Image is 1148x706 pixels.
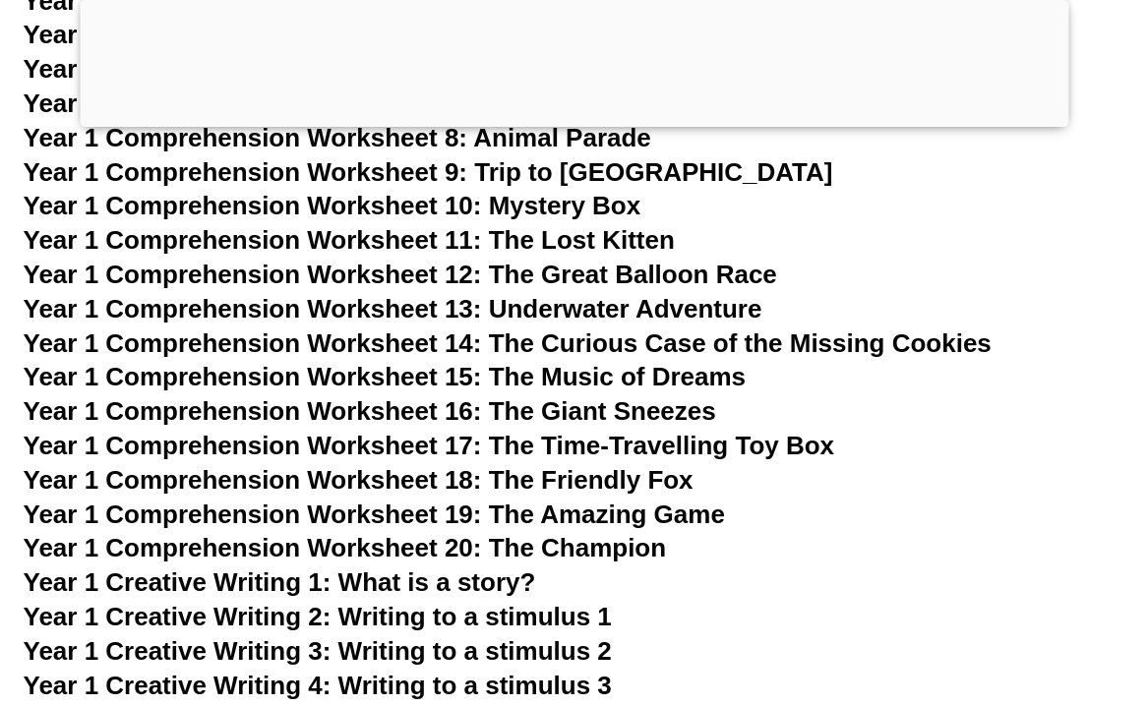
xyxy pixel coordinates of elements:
[24,533,667,562] a: Year 1 Comprehension Worksheet 20: The Champion
[24,294,762,324] a: Year 1 Comprehension Worksheet 13: Underwater Adventure
[24,500,725,529] a: Year 1 Comprehension Worksheet 19: The Amazing Game
[24,465,694,495] a: Year 1 Comprehension Worksheet 18: The Friendly Fox
[24,157,833,187] a: Year 1 Comprehension Worksheet 9: Trip to [GEOGRAPHIC_DATA]
[24,396,716,426] a: Year 1 Comprehension Worksheet 16: The Giant Sneezes
[24,636,612,666] a: Year 1 Creative Writing 3: Writing to a stimulus 2
[24,567,536,597] a: Year 1 Creative Writing 1: What is a story?
[24,260,777,289] a: Year 1 Comprehension Worksheet 12: The Great Balloon Race
[24,362,747,391] a: Year 1 Comprehension Worksheet 15: The Music of Dreams
[24,88,686,118] a: Year 1 Comprehension Worksheet 7: Silly Science Day
[24,191,641,220] a: Year 1 Comprehension Worksheet 10: Mystery Box
[24,20,745,49] a: Year 1 Comprehension Worksheet 5: Magical Day at School
[811,484,1148,706] iframe: Chat Widget
[24,225,675,255] a: Year 1 Comprehension Worksheet 11: The Lost Kitten
[24,123,651,152] a: Year 1 Comprehension Worksheet 8: Animal Parade
[24,602,612,631] a: Year 1 Creative Writing 2: Writing to a stimulus 1
[24,328,992,358] a: Year 1 Comprehension Worksheet 14: The Curious Case of the Missing Cookies
[24,671,612,700] a: Year 1 Creative Writing 4: Writing to a stimulus 3
[24,54,736,84] a: Year 1 Comprehension Worksheet 6: The birthday surprise
[24,431,835,460] a: Year 1 Comprehension Worksheet 17: The Time-Travelling Toy Box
